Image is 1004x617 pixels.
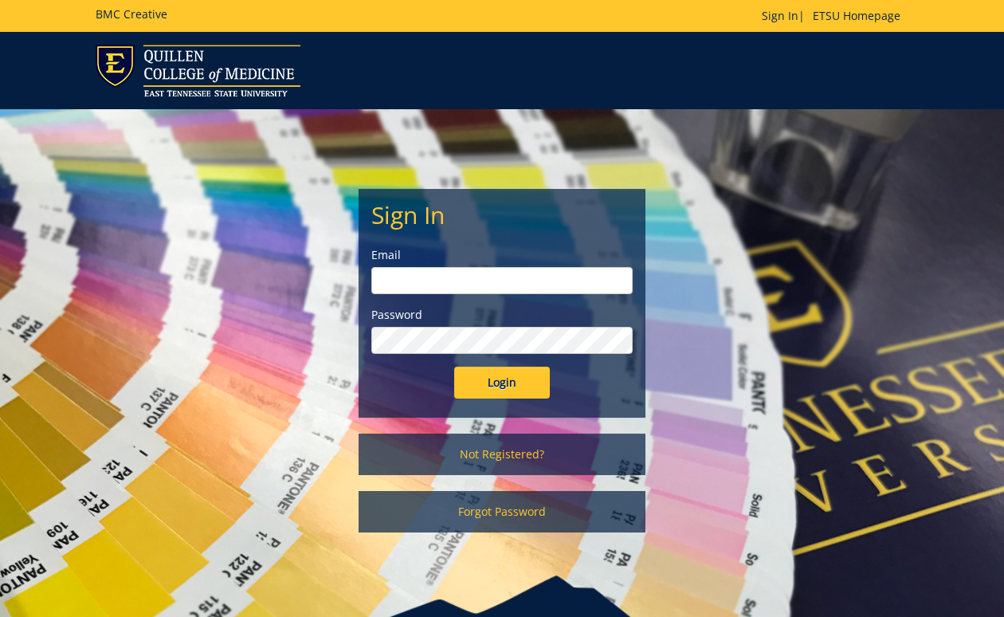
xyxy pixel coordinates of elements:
[762,8,798,23] a: Sign In
[371,307,633,323] label: Password
[359,491,645,533] a: Forgot Password
[96,8,167,20] h5: BMC Creative
[454,367,550,399] input: Login
[359,434,645,475] a: Not Registered?
[805,8,908,23] a: ETSU Homepage
[762,8,908,24] p: |
[371,202,633,228] h2: Sign In
[371,247,633,263] label: Email
[96,45,300,96] img: ETSU logo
